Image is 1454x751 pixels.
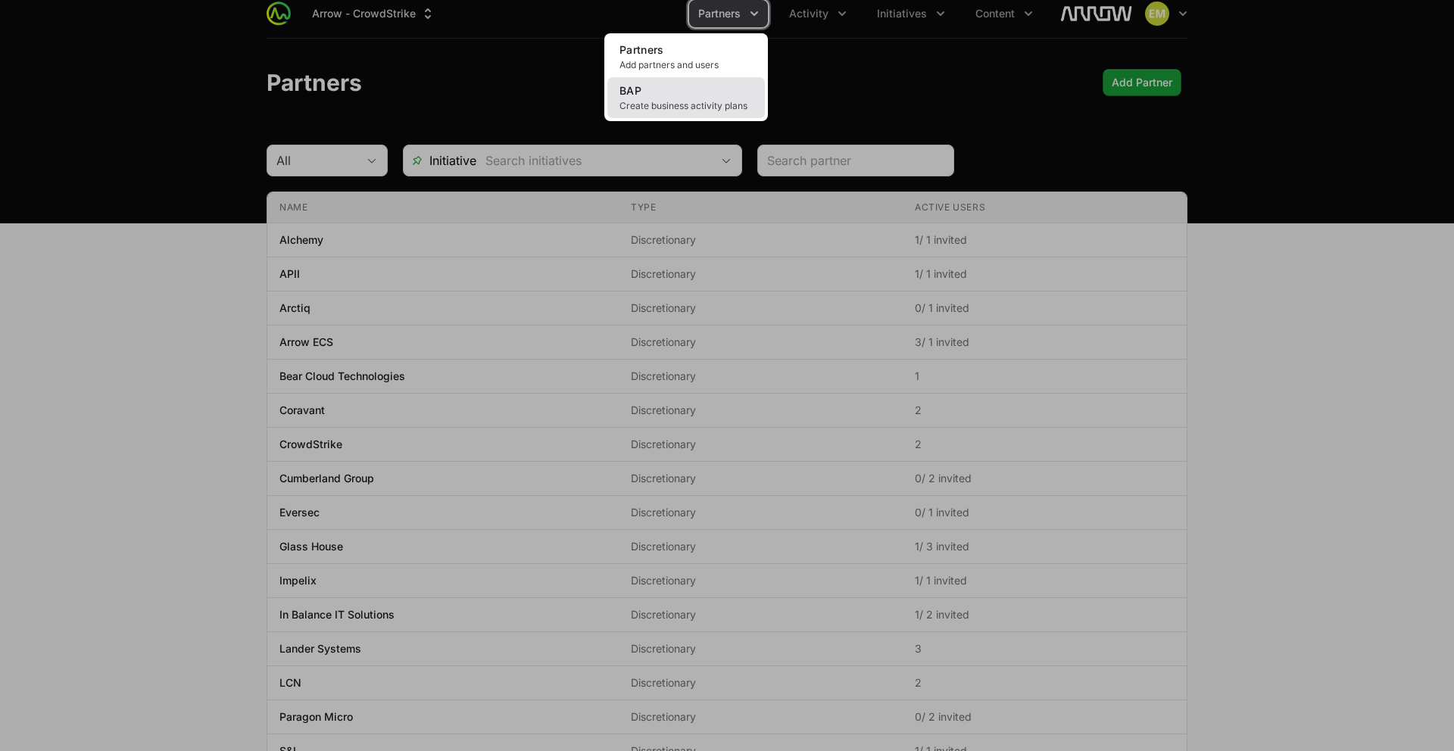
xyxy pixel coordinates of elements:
a: BAPCreate business activity plans [607,77,765,118]
span: Create business activity plans [619,100,753,112]
a: PartnersAdd partners and users [607,36,765,77]
span: Add partners and users [619,59,753,71]
span: BAP [619,84,641,97]
span: Partners [619,43,664,56]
